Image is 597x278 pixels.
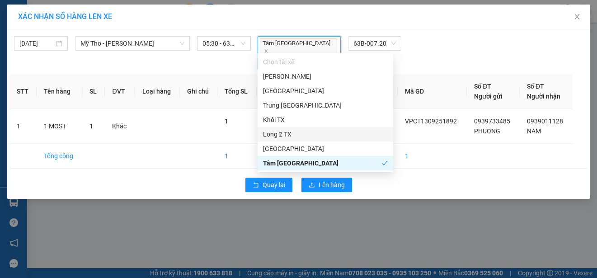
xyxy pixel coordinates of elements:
div: PHUONG [8,29,81,40]
span: NAM [527,127,541,135]
span: Gửi: [8,9,22,18]
div: Trung [GEOGRAPHIC_DATA] [263,100,388,110]
div: Long 2 TX [263,129,388,139]
div: VP [GEOGRAPHIC_DATA] [87,8,180,29]
span: Số ĐT [474,83,491,90]
div: Khôi TX [258,113,393,127]
span: Mỹ Tho - Hồ Chí Minh [80,37,184,50]
div: VP [PERSON_NAME] [8,8,81,29]
button: rollbackQuay lại [245,178,292,192]
span: 0939733485 [474,118,510,125]
button: uploadLên hàng [301,178,352,192]
span: VPCT1309251892 [405,118,457,125]
th: Tổng cước [257,74,303,109]
span: upload [309,182,315,189]
td: Tổng cộng [37,144,82,169]
th: Mã GD [398,74,467,109]
div: [PERSON_NAME] [263,71,388,81]
div: Tâm TX [258,156,393,170]
span: down [179,41,185,46]
div: Hải TX [258,84,393,98]
div: Khôi TX [263,115,388,125]
th: Tên hàng [37,74,82,109]
th: ĐVT [105,74,135,109]
td: 1 [9,109,37,144]
span: XÁC NHẬN SỐ HÀNG LÊN XE [18,12,112,21]
span: PHUONG [474,127,500,135]
span: Tâm [GEOGRAPHIC_DATA] [260,38,338,57]
td: 1 [398,144,467,169]
div: 50.000 [7,58,82,69]
div: Long 2 TX [258,127,393,141]
span: Người nhận [527,93,560,100]
td: Khác [105,109,135,144]
span: check [381,160,388,166]
div: Trung TX [258,98,393,113]
td: 1 [217,144,256,169]
th: STT [9,74,37,109]
span: Người gửi [474,93,503,100]
div: [GEOGRAPHIC_DATA] [263,144,388,154]
div: 0939733485 [8,40,81,53]
span: close [573,13,581,20]
span: 0939011128 [527,118,563,125]
div: [GEOGRAPHIC_DATA] [263,86,388,96]
span: Số ĐT [527,83,544,90]
span: 1 [89,123,93,130]
span: 05:30 - 63H-048.73 [202,37,245,50]
span: Nhận: [87,9,108,18]
span: Cước rồi : [7,59,40,69]
td: 50.000 [257,144,303,169]
div: Kha Trí Minh [258,69,393,84]
span: close [264,49,268,53]
span: 63B-007.20 [353,37,396,50]
td: 1 MOST [37,109,82,144]
div: Thái TX [258,141,393,156]
div: Tâm [GEOGRAPHIC_DATA] [263,158,381,168]
div: 0939011128 [87,40,180,53]
span: Lên hàng [319,180,345,190]
th: Ghi chú [180,74,217,109]
span: Quay lại [263,180,285,190]
span: 1 [225,118,228,125]
div: NAM [87,29,180,40]
th: SL [82,74,105,109]
th: Loại hàng [135,74,180,109]
th: Tổng SL [217,74,256,109]
div: Chọn tài xế [263,57,388,67]
input: 13/09/2025 [19,38,54,48]
button: Close [564,5,590,30]
div: Chọn tài xế [258,55,393,69]
span: rollback [253,182,259,189]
